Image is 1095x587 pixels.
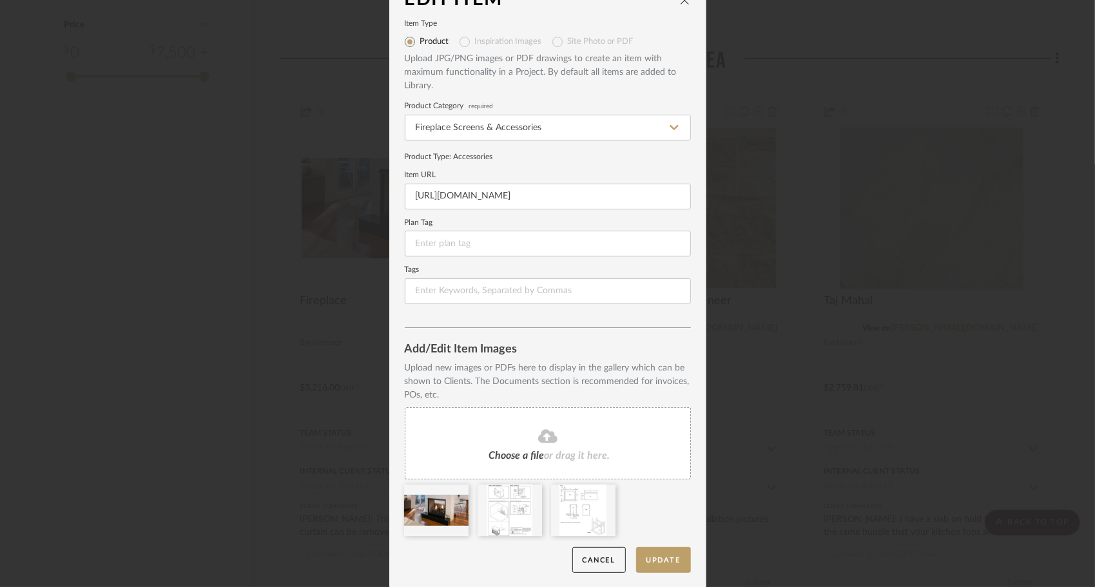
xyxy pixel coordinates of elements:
input: Enter URL [405,184,691,209]
input: Enter plan tag [405,231,691,256]
label: Tags [405,267,691,273]
label: Item URL [405,172,691,178]
span: : Accessories [450,153,493,160]
div: Upload new images or PDFs here to display in the gallery which can be shown to Clients. The Docum... [405,361,691,402]
div: Product Type [405,151,691,162]
button: Cancel [572,547,626,573]
span: Choose a file [489,450,545,461]
button: Update [636,547,691,573]
mat-radio-group: Select item type [405,32,691,52]
label: Product Category [405,103,691,110]
label: Plan Tag [405,220,691,226]
div: Upload JPG/PNG images or PDF drawings to create an item with maximum functionality in a Project. ... [405,52,691,93]
label: Item Type [405,21,691,27]
span: or drag it here. [545,450,610,461]
span: required [469,104,494,109]
label: Product [420,37,449,47]
input: Enter Keywords, Separated by Commas [405,278,691,304]
div: Add/Edit Item Images [405,343,691,356]
input: Type a category to search and select [405,115,691,140]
